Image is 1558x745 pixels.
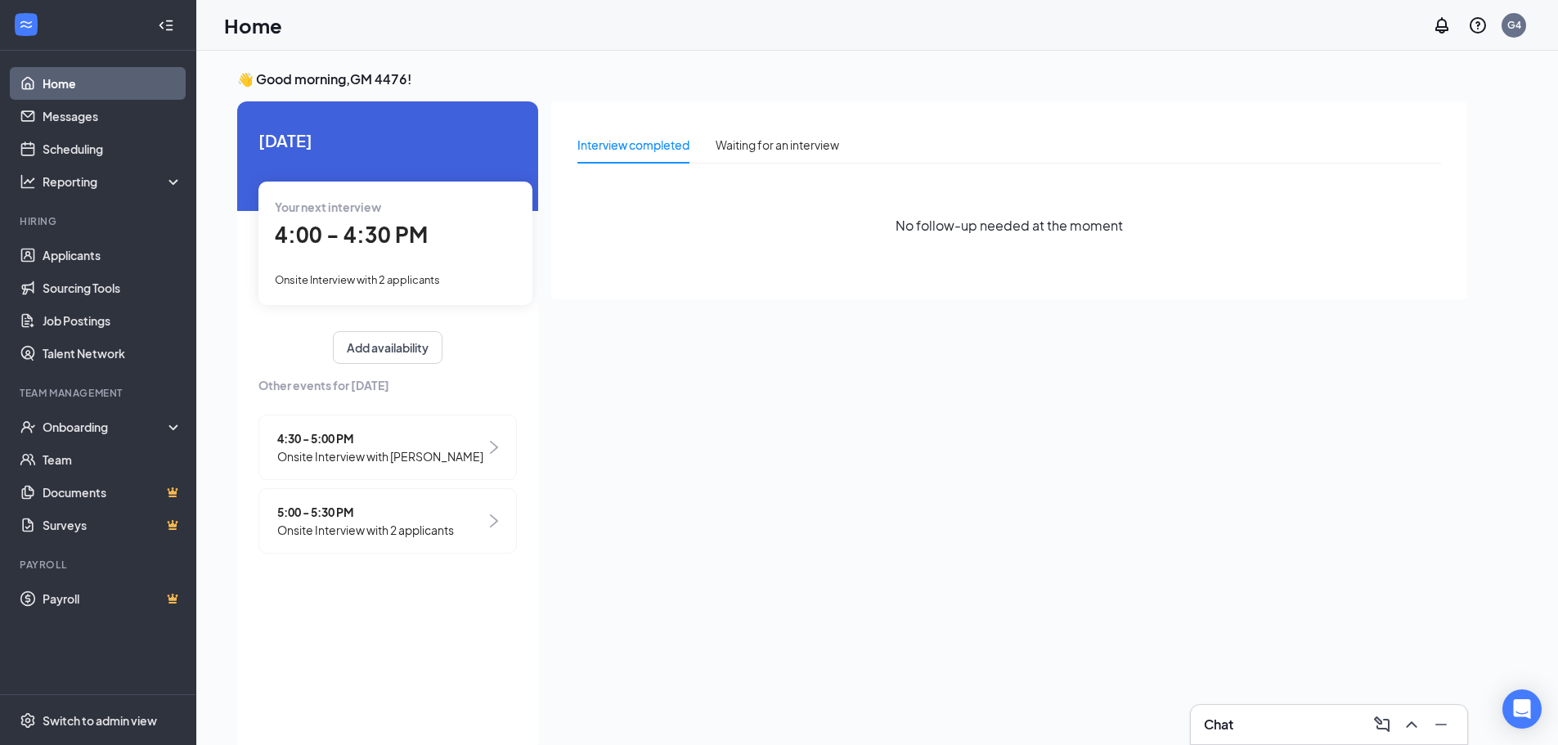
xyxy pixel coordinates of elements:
a: Applicants [43,239,182,272]
svg: Settings [20,712,36,729]
div: Team Management [20,386,179,400]
a: Messages [43,100,182,132]
a: Sourcing Tools [43,272,182,304]
svg: Analysis [20,173,36,190]
a: Job Postings [43,304,182,337]
div: Waiting for an interview [716,136,839,154]
span: Your next interview [275,200,381,214]
div: Open Intercom Messenger [1502,689,1542,729]
h1: Home [224,11,282,39]
svg: Minimize [1431,715,1451,734]
svg: Notifications [1432,16,1452,35]
div: Reporting [43,173,183,190]
a: Scheduling [43,132,182,165]
svg: QuestionInfo [1468,16,1488,35]
span: Onsite Interview with 2 applicants [277,521,454,539]
div: Interview completed [577,136,689,154]
button: Minimize [1428,711,1454,738]
svg: ComposeMessage [1372,715,1392,734]
h3: 👋 Good morning, GM 4476 ! [237,70,1467,88]
a: Talent Network [43,337,182,370]
button: ComposeMessage [1369,711,1395,738]
span: [DATE] [258,128,517,153]
span: Onsite Interview with [PERSON_NAME] [277,447,483,465]
a: DocumentsCrown [43,476,182,509]
span: No follow-up needed at the moment [896,215,1123,236]
span: Other events for [DATE] [258,376,517,394]
button: Add availability [333,331,442,364]
svg: Collapse [158,17,174,34]
span: 4:00 - 4:30 PM [275,221,428,248]
div: Onboarding [43,419,168,435]
svg: WorkstreamLogo [18,16,34,33]
a: PayrollCrown [43,582,182,615]
span: Onsite Interview with 2 applicants [275,273,440,286]
a: Home [43,67,182,100]
div: G4 [1507,18,1521,32]
span: 4:30 - 5:00 PM [277,429,483,447]
a: SurveysCrown [43,509,182,541]
h3: Chat [1204,716,1233,734]
a: Team [43,443,182,476]
div: Hiring [20,214,179,228]
div: Payroll [20,558,179,572]
span: 5:00 - 5:30 PM [277,503,454,521]
button: ChevronUp [1399,711,1425,738]
svg: UserCheck [20,419,36,435]
div: Switch to admin view [43,712,157,729]
svg: ChevronUp [1402,715,1421,734]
